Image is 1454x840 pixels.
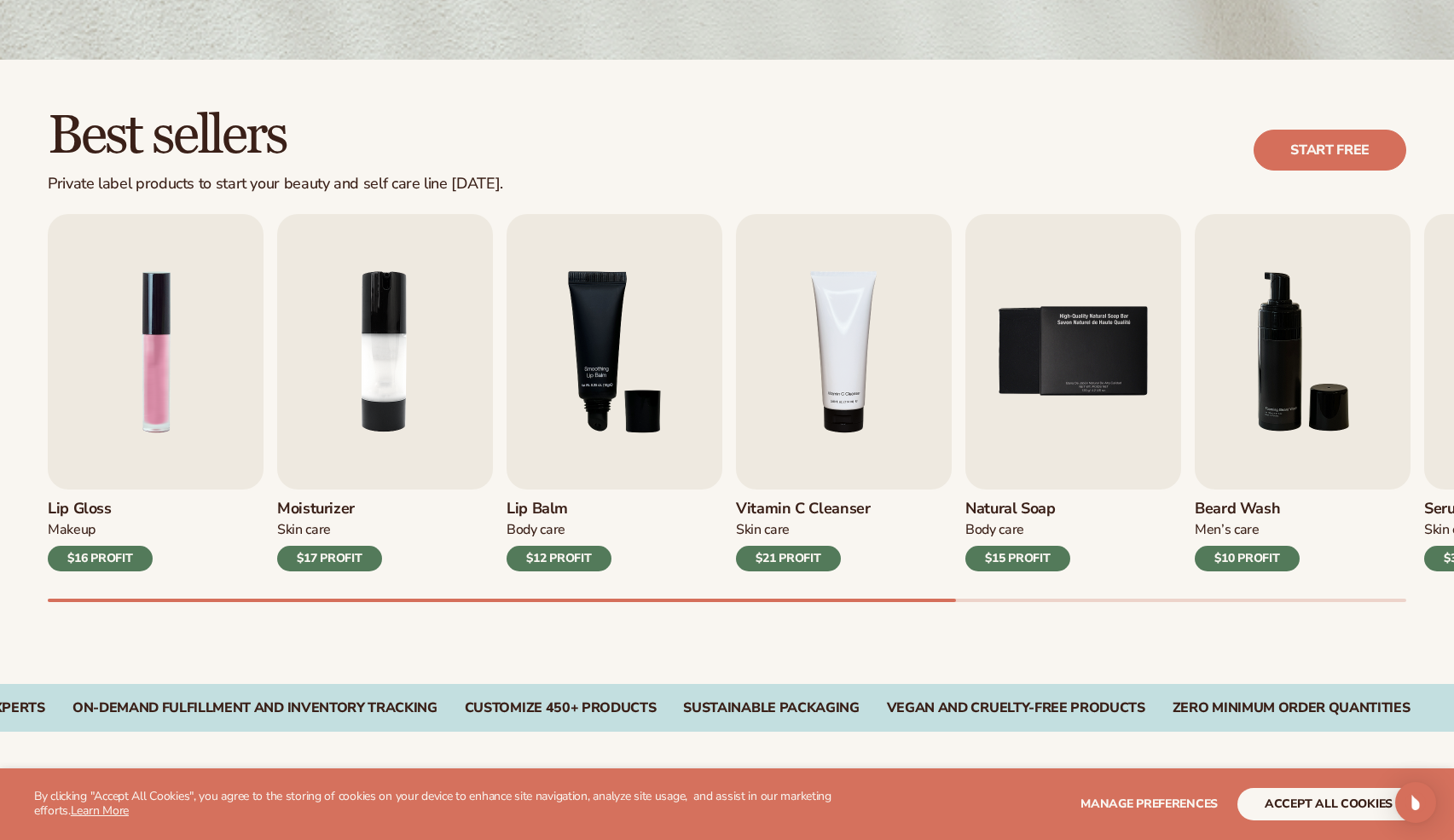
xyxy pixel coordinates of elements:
[277,521,382,539] div: Skin Care
[1080,788,1218,820] button: Manage preferences
[736,546,841,571] div: $21 PROFIT
[965,521,1070,539] div: Body Care
[1237,788,1420,820] button: accept all cookies
[965,500,1070,518] h3: Natural Soap
[48,214,264,571] a: 1 / 9
[277,546,382,571] div: $17 PROFIT
[965,214,1181,571] a: 5 / 9
[887,700,1145,716] div: VEGAN AND CRUELTY-FREE PRODUCTS
[736,214,952,571] a: 4 / 9
[72,700,437,716] div: On-Demand Fulfillment and Inventory Tracking
[507,214,722,571] a: 3 / 9
[507,546,611,571] div: $12 PROFIT
[507,521,611,539] div: Body Care
[34,790,856,819] p: By clicking "Accept All Cookies", you agree to the storing of cookies on your device to enhance s...
[1195,214,1411,571] a: 6 / 9
[736,521,871,539] div: Skin Care
[1195,546,1300,571] div: $10 PROFIT
[277,214,493,571] a: 2 / 9
[71,802,129,819] a: Learn More
[965,546,1070,571] div: $15 PROFIT
[1195,521,1300,539] div: Men’s Care
[48,546,153,571] div: $16 PROFIT
[1195,500,1300,518] h3: Beard Wash
[1080,796,1218,812] span: Manage preferences
[1395,782,1436,823] div: Open Intercom Messenger
[277,500,382,518] h3: Moisturizer
[683,700,859,716] div: SUSTAINABLE PACKAGING
[736,500,871,518] h3: Vitamin C Cleanser
[1254,130,1406,171] a: Start free
[465,700,657,716] div: CUSTOMIZE 450+ PRODUCTS
[48,521,153,539] div: Makeup
[1173,700,1411,716] div: ZERO MINIMUM ORDER QUANTITIES
[507,500,611,518] h3: Lip Balm
[48,175,503,194] div: Private label products to start your beauty and self care line [DATE].
[48,500,153,518] h3: Lip Gloss
[48,107,503,165] h2: Best sellers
